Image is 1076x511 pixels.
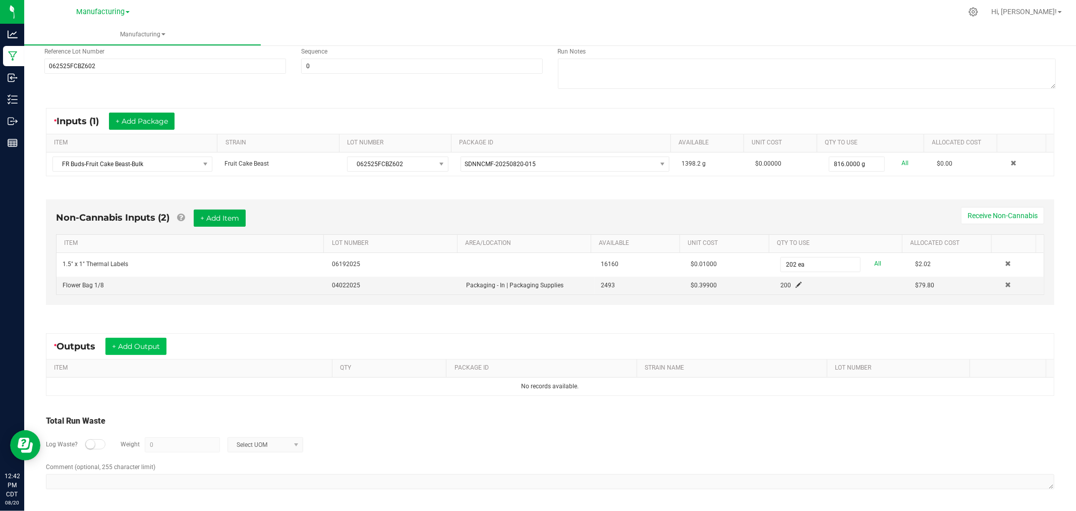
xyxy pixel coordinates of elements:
[8,138,18,148] inline-svg: Reports
[54,364,328,372] a: ITEMSortable
[44,48,104,55] span: Reference Lot Number
[5,499,20,506] p: 08/20
[911,239,988,247] a: Allocated CostSortable
[558,48,586,55] span: Run Notes
[64,239,320,247] a: ITEMSortable
[121,440,140,449] label: Weight
[601,261,618,268] span: 16160
[24,24,261,45] a: Manufacturing
[875,257,882,271] a: All
[63,261,128,268] span: 1.5" x 1" Thermal Labels
[225,139,335,147] a: STRAINSortable
[46,440,78,449] label: Log Waste?
[601,282,615,289] span: 2493
[109,113,175,130] button: + Add Package
[8,73,18,83] inline-svg: Inbound
[347,139,447,147] a: LOT NUMBERSortable
[688,239,765,247] a: Unit CostSortable
[682,160,701,167] span: 1398.2
[46,415,1054,427] div: Total Run Waste
[755,160,781,167] span: $0.00000
[455,364,633,372] a: PACKAGE IDSortable
[678,139,740,147] a: AVAILABLESortable
[825,139,920,147] a: QTY TO USESortable
[194,210,246,227] button: + Add Item
[645,364,823,372] a: STRAIN NAMESortable
[76,8,125,16] span: Manufacturing
[52,157,212,172] span: NO DATA FOUND
[63,282,104,289] span: Flower Bag 1/8
[465,239,587,247] a: AREA/LOCATIONSortable
[56,116,109,127] span: Inputs (1)
[967,7,980,17] div: Manage settings
[332,261,360,268] span: 06192025
[915,261,931,268] span: $2.02
[902,157,909,170] a: All
[467,282,564,289] span: Packaging - In | Packaging Supplies
[46,378,1054,395] td: No records available.
[8,51,18,61] inline-svg: Manufacturing
[752,139,813,147] a: Unit CostSortable
[465,161,536,168] span: SDNNCMF-20250820-015
[835,364,966,372] a: LOT NUMBERSortable
[332,282,360,289] span: 04022025
[459,139,666,147] a: PACKAGE IDSortable
[10,430,40,461] iframe: Resource center
[224,160,269,167] span: Fruit Cake Beast
[46,463,155,472] label: Comment (optional, 255 character limit)
[105,338,166,355] button: + Add Output
[8,29,18,39] inline-svg: Analytics
[780,282,791,289] span: 200
[691,282,717,289] span: $0.39900
[53,157,199,171] span: FR Buds-Fruit Cake Beast-Bulk
[978,364,1042,372] a: Sortable
[54,139,213,147] a: ITEMSortable
[8,94,18,105] inline-svg: Inventory
[599,239,676,247] a: AVAILABLESortable
[56,212,169,223] span: Non-Cannabis Inputs (2)
[999,239,1032,247] a: Sortable
[5,472,20,499] p: 12:42 PM CDT
[702,160,706,167] span: g
[932,139,993,147] a: Allocated CostSortable
[691,261,717,268] span: $0.01000
[56,341,105,352] span: Outputs
[301,48,327,55] span: Sequence
[8,116,18,126] inline-svg: Outbound
[348,157,435,171] span: 062525FCBZ602
[777,239,898,247] a: QTY TO USESortable
[332,239,454,247] a: LOT NUMBERSortable
[915,282,934,289] span: $79.80
[937,160,952,167] span: $0.00
[991,8,1057,16] span: Hi, [PERSON_NAME]!
[961,207,1044,224] button: Receive Non-Cannabis
[24,30,261,39] span: Manufacturing
[1005,139,1042,147] a: Sortable
[177,212,185,223] a: Add Non-Cannabis items that were also consumed in the run (e.g. gloves and packaging); Also add N...
[340,364,442,372] a: QTYSortable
